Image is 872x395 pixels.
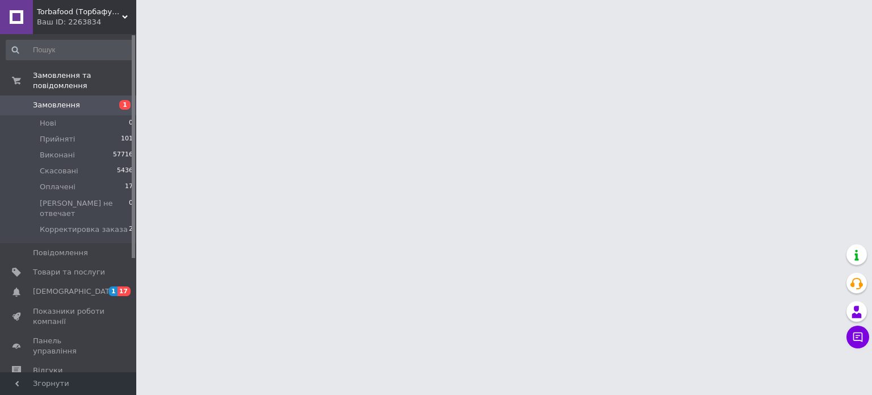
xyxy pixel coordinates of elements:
[129,198,133,219] span: 0
[129,118,133,128] span: 0
[37,7,122,17] span: Torbafood (Торбафуд, чай, кава)
[33,306,105,327] span: Показники роботи компанії
[33,248,88,258] span: Повідомлення
[118,286,131,296] span: 17
[33,70,136,91] span: Замовлення та повідомлення
[125,182,133,192] span: 17
[846,326,869,348] button: Чат з покупцем
[121,134,133,144] span: 101
[40,150,75,160] span: Виконані
[113,150,133,160] span: 57716
[40,198,129,219] span: [PERSON_NAME] не отвечает
[6,40,134,60] input: Пошук
[37,17,136,27] div: Ваш ID: 2263834
[119,100,131,110] span: 1
[33,286,117,297] span: [DEMOGRAPHIC_DATA]
[40,118,56,128] span: Нові
[40,166,78,176] span: Скасовані
[108,286,118,296] span: 1
[117,166,133,176] span: 5436
[33,336,105,356] span: Панель управління
[40,182,76,192] span: Оплачені
[33,365,62,376] span: Відгуки
[40,224,128,235] span: Корректировка заказа
[33,100,80,110] span: Замовлення
[129,224,133,235] span: 2
[40,134,75,144] span: Прийняті
[33,267,105,277] span: Товари та послуги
